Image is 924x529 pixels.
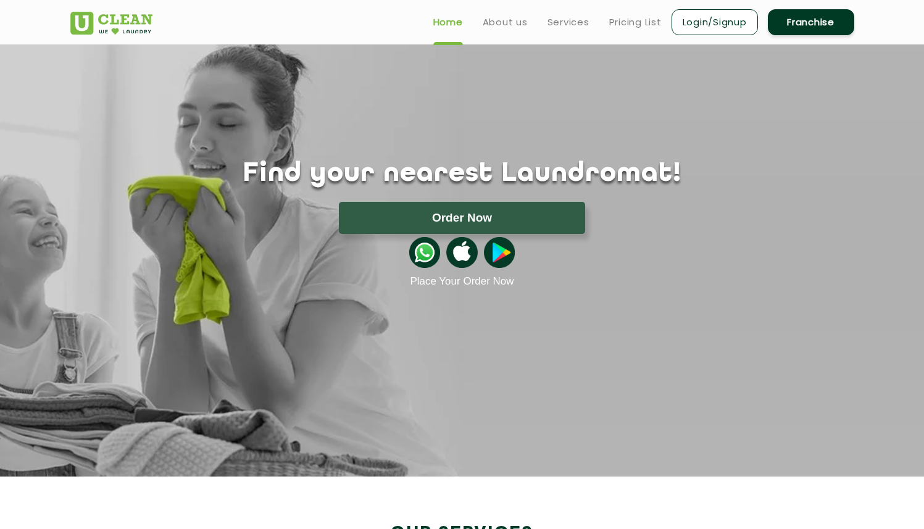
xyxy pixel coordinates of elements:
[547,15,589,30] a: Services
[339,202,585,234] button: Order Now
[483,15,528,30] a: About us
[70,12,152,35] img: UClean Laundry and Dry Cleaning
[672,9,758,35] a: Login/Signup
[61,159,864,190] h1: Find your nearest Laundromat!
[446,237,477,268] img: apple-icon.png
[409,237,440,268] img: whatsappicon.png
[410,275,514,288] a: Place Your Order Now
[484,237,515,268] img: playstoreicon.png
[609,15,662,30] a: Pricing List
[433,15,463,30] a: Home
[768,9,854,35] a: Franchise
